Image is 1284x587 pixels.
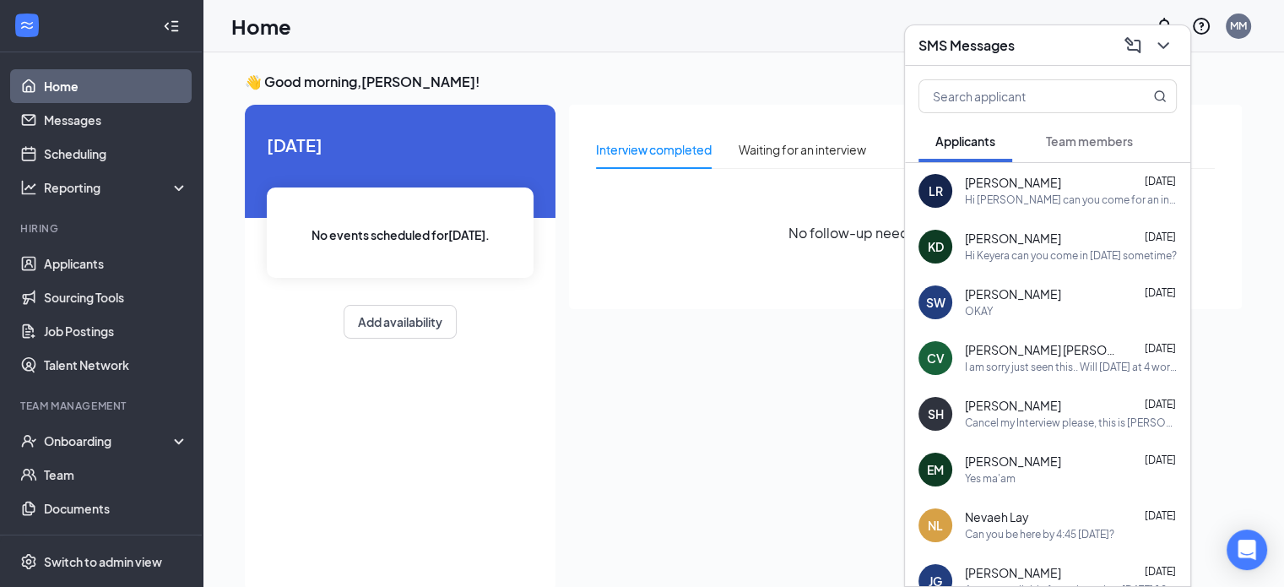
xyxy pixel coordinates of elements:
[1145,176,1176,188] span: [DATE]
[1150,32,1177,59] button: ChevronDown
[20,432,37,449] svg: UserCheck
[44,103,188,137] a: Messages
[928,238,944,255] div: KD
[19,17,35,34] svg: WorkstreamLogo
[44,553,162,570] div: Switch to admin view
[44,432,174,449] div: Onboarding
[965,565,1061,582] span: [PERSON_NAME]
[1153,90,1167,103] svg: MagnifyingGlass
[596,140,712,159] div: Interview completed
[1145,231,1176,244] span: [DATE]
[267,132,534,158] span: [DATE]
[1123,35,1143,56] svg: ComposeMessage
[1227,530,1267,570] div: Open Intercom Messenger
[1191,16,1211,36] svg: QuestionInfo
[1119,32,1146,59] button: ComposeMessage
[929,182,943,199] div: LR
[739,140,866,159] div: Waiting for an interview
[20,179,37,196] svg: Analysis
[965,305,993,319] div: OKAY
[927,350,945,367] div: CV
[1145,566,1176,579] span: [DATE]
[965,193,1177,208] div: Hi [PERSON_NAME] can you come for an interview [DATE] at 10am?
[44,280,188,314] a: Sourcing Tools
[344,305,457,339] button: Add availability
[1145,287,1176,300] span: [DATE]
[928,405,944,422] div: SH
[44,492,188,525] a: Documents
[965,342,1117,359] span: [PERSON_NAME] [PERSON_NAME]
[20,221,185,236] div: Hiring
[965,528,1114,542] div: Can you be here by 4:45 [DATE]?
[788,222,1023,243] span: No follow-up needed at the moment
[928,517,943,534] div: NL
[965,361,1177,375] div: I am sorry just seen this.. Will [DATE] at 4 work?
[965,472,1016,486] div: Yes ma'am
[231,12,291,41] h1: Home
[44,179,189,196] div: Reporting
[163,18,180,35] svg: Collapse
[965,249,1177,264] div: Hi Keyera can you come in [DATE] sometime?
[919,80,1119,112] input: Search applicant
[20,553,37,570] svg: Settings
[44,348,188,382] a: Talent Network
[245,73,1242,91] h3: 👋 Good morning, [PERSON_NAME] !
[312,226,490,244] span: No events scheduled for [DATE] .
[1145,510,1176,523] span: [DATE]
[965,398,1061,415] span: [PERSON_NAME]
[918,36,1015,55] h3: SMS Messages
[1230,19,1247,33] div: MM
[965,454,1061,470] span: [PERSON_NAME]
[965,175,1061,192] span: [PERSON_NAME]
[1046,133,1133,149] span: Team members
[1153,35,1173,56] svg: ChevronDown
[927,461,944,478] div: EM
[965,286,1061,303] span: [PERSON_NAME]
[965,231,1061,247] span: [PERSON_NAME]
[44,69,188,103] a: Home
[44,525,188,559] a: Surveys
[44,458,188,492] a: Team
[935,133,995,149] span: Applicants
[965,509,1029,526] span: Nevaeh Lay
[44,247,188,280] a: Applicants
[965,416,1177,431] div: Cancel my Interview please, this is [PERSON_NAME], I have found a job, thank you for considering me.
[1145,399,1176,411] span: [DATE]
[44,137,188,171] a: Scheduling
[1154,16,1174,36] svg: Notifications
[20,399,185,413] div: Team Management
[44,314,188,348] a: Job Postings
[1145,454,1176,467] span: [DATE]
[926,294,945,311] div: SW
[1145,343,1176,356] span: [DATE]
